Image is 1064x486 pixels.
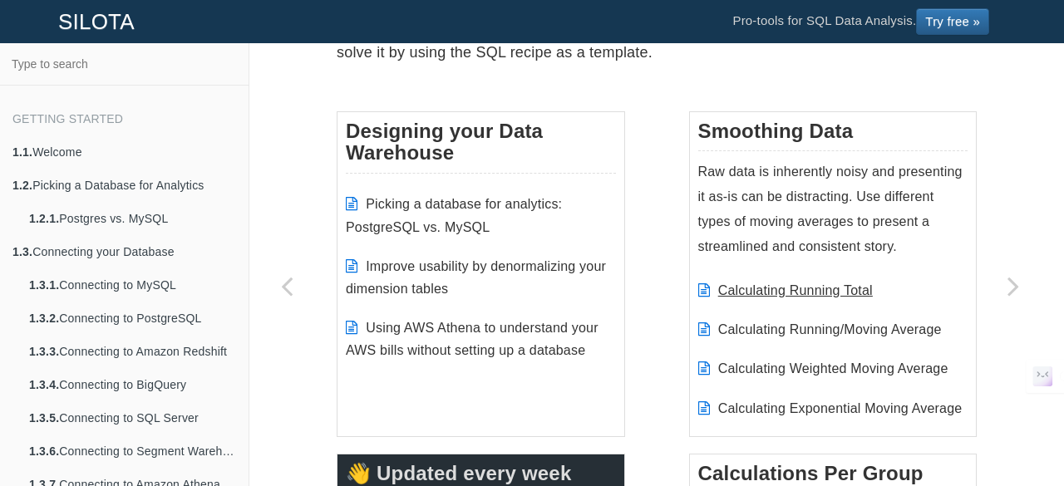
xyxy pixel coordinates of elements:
[29,378,59,391] b: 1.3.4.
[346,259,606,296] a: Improve usability by denormalizing your dimension tables
[17,434,249,468] a: 1.3.6.Connecting to Segment Warehouse
[718,283,873,297] a: Calculating Running Total
[29,278,59,292] b: 1.3.1.
[17,368,249,401] a: 1.3.4.Connecting to BigQuery
[17,268,249,302] a: 1.3.1.Connecting to MySQL
[5,48,244,80] input: Type to search
[249,85,324,486] a: Previous page: Toggle Dark Mode
[346,321,598,357] a: Using AWS Athena to understand your AWS bills without setting up a database
[718,401,963,415] a: Calculating Exponential Moving Average
[17,302,249,335] a: 1.3.2.Connecting to PostgreSQL
[46,1,147,42] a: SILOTA
[12,245,32,258] b: 1.3.
[976,85,1051,486] a: Next page: Calculating Running Total
[698,120,968,151] h3: Smoothing Data
[29,212,59,225] b: 1.2.1.
[12,145,32,159] b: 1.1.
[17,335,249,368] a: 1.3.3.Connecting to Amazon Redshift
[17,202,249,235] a: 1.2.1.Postgres vs. MySQL
[716,1,1006,42] li: Pro-tools for SQL Data Analysis.
[12,179,32,192] b: 1.2.
[916,8,989,35] a: Try free »
[29,345,59,358] b: 1.3.3.
[29,444,59,458] b: 1.3.6.
[346,197,562,233] a: Picking a database for analytics: PostgreSQL vs. MySQL
[981,403,1044,466] iframe: Drift Widget Chat Controller
[698,160,968,259] p: Raw data is inherently noisy and presenting it as-is can be distracting. Use different types of m...
[17,401,249,434] a: 1.3.5.Connecting to SQL Server
[718,322,942,336] a: Calculating Running/Moving Average
[29,312,59,325] b: 1.3.2.
[29,411,59,425] b: 1.3.5.
[718,361,948,376] a: Calculating Weighted Moving Average
[346,120,616,174] h3: Designing your Data Warehouse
